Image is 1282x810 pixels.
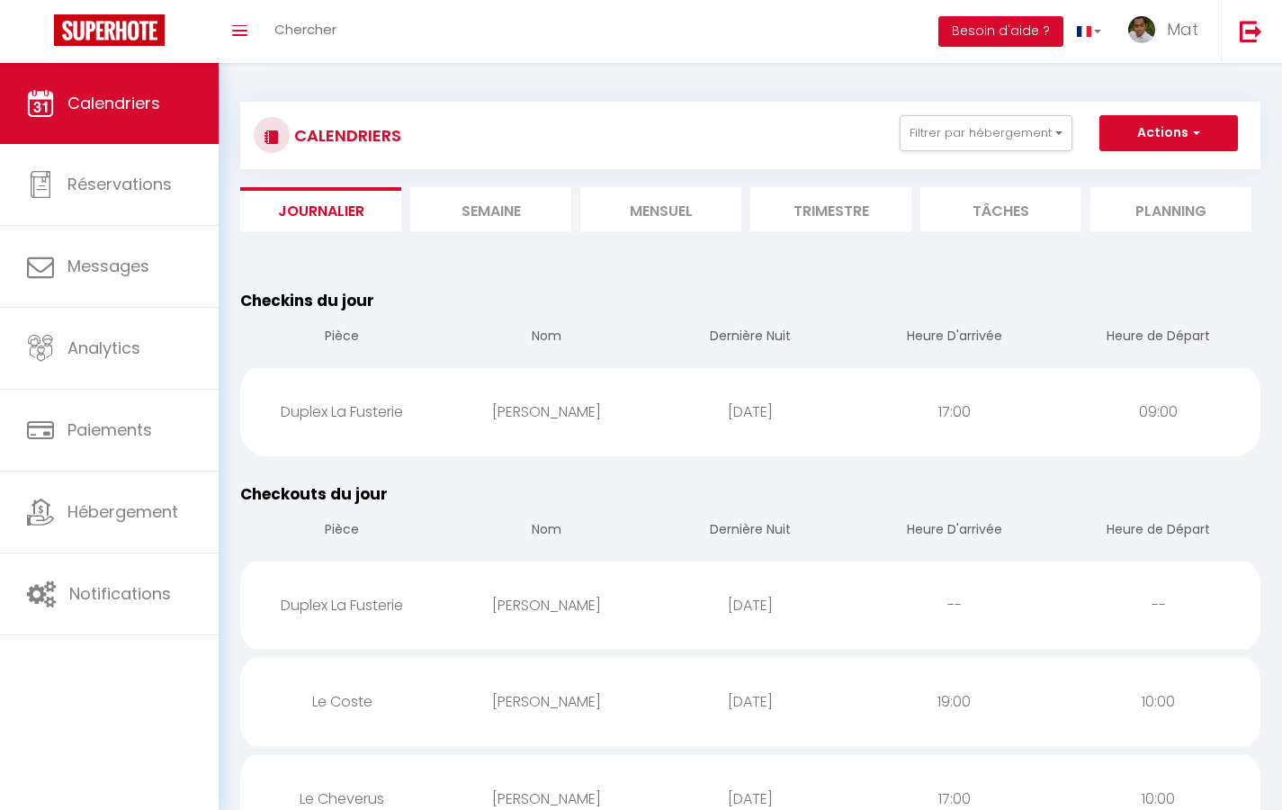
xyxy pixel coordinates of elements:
div: [PERSON_NAME] [444,382,649,441]
div: [DATE] [649,672,853,731]
div: [PERSON_NAME] [444,576,649,634]
img: logout [1240,20,1262,42]
div: Duplex La Fusterie [240,576,444,634]
span: Notifications [69,582,171,605]
li: Journalier [240,187,401,231]
th: Heure de Départ [1056,312,1260,364]
span: Calendriers [67,92,160,114]
th: Heure D'arrivée [852,312,1056,364]
span: Messages [67,255,149,277]
span: Réservations [67,173,172,195]
li: Tâches [920,187,1081,231]
div: 19:00 [852,672,1056,731]
th: Pièce [240,506,444,557]
th: Heure D'arrivée [852,506,1056,557]
button: Besoin d'aide ? [938,16,1063,47]
th: Nom [444,312,649,364]
th: Dernière Nuit [649,506,853,557]
span: Checkouts du jour [240,483,388,505]
div: [PERSON_NAME] [444,672,649,731]
h3: CALENDRIERS [290,115,401,156]
th: Heure de Départ [1056,506,1260,557]
th: Dernière Nuit [649,312,853,364]
li: Mensuel [580,187,741,231]
span: Analytics [67,337,140,359]
th: Pièce [240,312,444,364]
li: Trimestre [750,187,911,231]
span: Hébergement [67,500,178,523]
span: Chercher [274,20,336,39]
span: Mat [1167,18,1198,40]
img: Super Booking [54,14,165,46]
th: Nom [444,506,649,557]
div: 09:00 [1056,382,1260,441]
span: Checkins du jour [240,290,374,311]
button: Filtrer par hébergement [900,115,1072,151]
li: Planning [1090,187,1251,231]
button: Actions [1099,115,1238,151]
div: 17:00 [852,382,1056,441]
img: ... [1128,16,1155,43]
div: -- [852,576,1056,634]
div: Duplex La Fusterie [240,382,444,441]
div: Le Coste [240,672,444,731]
div: [DATE] [649,382,853,441]
div: 10:00 [1056,672,1260,731]
button: Ouvrir le widget de chat LiveChat [14,7,68,61]
div: [DATE] [649,576,853,634]
div: -- [1056,576,1260,634]
li: Semaine [410,187,571,231]
span: Paiements [67,418,152,441]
